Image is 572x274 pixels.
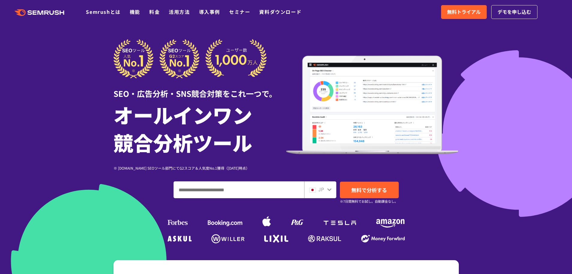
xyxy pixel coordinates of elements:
div: SEO・広告分析・SNS競合対策をこれ一つで。 [113,79,286,99]
div: ※ [DOMAIN_NAME] SEOツール部門にてG2スコア＆人気度No.1獲得（[DATE]時点） [113,165,286,171]
a: 無料トライアル [441,5,487,19]
h1: オールインワン 競合分析ツール [113,101,286,156]
a: 料金 [149,8,160,15]
a: 無料で分析する [340,182,399,198]
a: デモを申し込む [491,5,537,19]
a: Semrushとは [86,8,120,15]
input: ドメイン、キーワードまたはURLを入力してください [174,182,304,198]
span: JP [318,186,324,193]
a: 機能 [130,8,140,15]
a: 資料ダウンロード [259,8,301,15]
span: 無料トライアル [447,8,481,16]
a: 導入事例 [199,8,220,15]
a: 活用方法 [169,8,190,15]
a: セミナー [229,8,250,15]
small: ※7日間無料でお試し。自動課金なし。 [340,199,398,204]
span: デモを申し込む [498,8,531,16]
span: 無料で分析する [351,186,387,194]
